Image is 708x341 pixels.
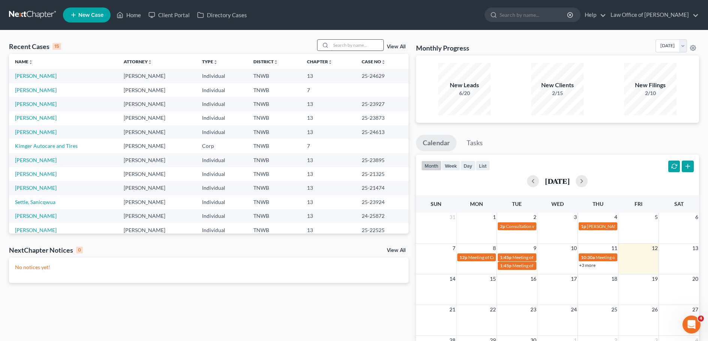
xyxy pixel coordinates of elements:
[213,60,218,64] i: unfold_more
[15,115,57,121] a: [PERSON_NAME]
[581,223,586,229] span: 1p
[570,244,578,253] span: 10
[545,177,570,185] h2: [DATE]
[76,247,83,253] div: 0
[9,42,61,51] div: Recent Cases
[421,161,442,171] button: month
[416,135,457,151] a: Calendar
[15,199,55,205] a: Settle, Sanicqwua
[247,209,301,223] td: TNWB
[118,167,196,181] td: [PERSON_NAME]
[500,8,568,22] input: Search by name...
[145,8,193,22] a: Client Portal
[301,209,356,223] td: 13
[512,263,553,268] span: Meeting of Creditors
[438,89,491,97] div: 6/20
[581,8,606,22] a: Help
[15,87,57,93] a: [PERSON_NAME]
[489,274,497,283] span: 15
[533,213,537,222] span: 2
[118,139,196,153] td: [PERSON_NAME]
[460,135,489,151] a: Tasks
[476,161,490,171] button: list
[247,153,301,167] td: TNWB
[124,59,152,64] a: Attorneyunfold_more
[581,255,595,260] span: 10:30a
[15,157,57,163] a: [PERSON_NAME]
[28,60,33,64] i: unfold_more
[356,181,408,195] td: 25-21474
[52,43,61,50] div: 15
[253,59,278,64] a: Districtunfold_more
[573,213,578,222] span: 3
[247,181,301,195] td: TNWB
[489,305,497,314] span: 22
[301,97,356,111] td: 13
[531,81,584,89] div: New Clients
[301,69,356,83] td: 13
[551,201,564,207] span: Wed
[692,305,699,314] span: 27
[247,223,301,237] td: TNWB
[356,167,408,181] td: 25-21325
[196,223,247,237] td: Individual
[356,69,408,83] td: 25-24629
[356,195,408,209] td: 25-23924
[196,181,247,195] td: Individual
[698,316,704,322] span: 4
[692,274,699,283] span: 20
[196,97,247,111] td: Individual
[247,97,301,111] td: TNWB
[247,139,301,153] td: TNWB
[512,255,553,260] span: Meeting of Creditors
[692,244,699,253] span: 13
[274,60,278,64] i: unfold_more
[356,223,408,237] td: 25-22525
[449,274,456,283] span: 14
[624,81,677,89] div: New Filings
[196,167,247,181] td: Individual
[470,201,483,207] span: Mon
[196,209,247,223] td: Individual
[431,201,442,207] span: Sun
[651,244,659,253] span: 12
[118,181,196,195] td: [PERSON_NAME]
[460,255,467,260] span: 12p
[307,59,332,64] a: Chapterunfold_more
[301,111,356,125] td: 13
[356,111,408,125] td: 25-23873
[533,244,537,253] span: 9
[611,244,618,253] span: 11
[113,8,145,22] a: Home
[356,153,408,167] td: 25-23895
[611,274,618,283] span: 18
[301,195,356,209] td: 13
[624,89,677,97] div: 2/10
[301,139,356,153] td: 7
[500,263,512,268] span: 1:45p
[9,246,83,255] div: NextChapter Notices
[607,8,699,22] a: Law Office of [PERSON_NAME]
[381,60,386,64] i: unfold_more
[500,255,512,260] span: 1:45p
[492,213,497,222] span: 1
[651,305,659,314] span: 26
[202,59,218,64] a: Typeunfold_more
[468,255,509,260] span: Meeting of Creditors
[593,201,603,207] span: Thu
[683,316,701,334] iframe: Intercom live chat
[148,60,152,64] i: unfold_more
[118,125,196,139] td: [PERSON_NAME]
[15,171,57,177] a: [PERSON_NAME]
[301,153,356,167] td: 13
[247,195,301,209] td: TNWB
[247,111,301,125] td: TNWB
[247,83,301,97] td: TNWB
[442,161,460,171] button: week
[193,8,251,22] a: Directory Cases
[328,60,332,64] i: unfold_more
[530,305,537,314] span: 23
[356,125,408,139] td: 25-24613
[416,43,469,52] h3: Monthly Progress
[15,227,57,233] a: [PERSON_NAME]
